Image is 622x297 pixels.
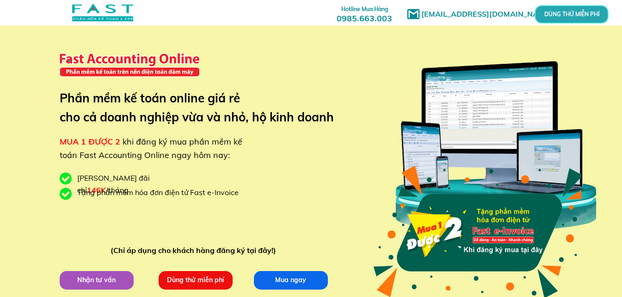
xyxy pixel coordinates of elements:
[560,12,583,17] p: DÙNG THỬ MIỄN PHÍ
[326,3,402,23] h3: 0985.663.003
[421,8,558,20] h1: [EMAIL_ADDRESS][DOMAIN_NAME]
[60,136,242,160] span: khi đăng ký mua phần mềm kế toán Fast Accounting Online ngay hôm nay:
[60,136,120,147] span: MUA 1 ĐƯỢC 2
[341,6,388,13] span: Hotline Mua Hàng
[253,271,327,289] p: Mua ngay
[60,88,348,127] h3: Phần mềm kế toán online giá rẻ cho cả doanh nghiệp vừa và nhỏ, hộ kinh doanh
[77,187,246,199] div: Tặng phần mềm hóa đơn điện tử Fast e-Invoice
[111,245,280,257] div: (Chỉ áp dụng cho khách hàng đăng ký tại đây!)
[77,172,197,196] div: [PERSON_NAME] đãi chỉ /tháng
[87,185,106,195] span: 146K
[158,271,232,289] p: Dùng thử miễn phí
[59,271,133,289] p: Nhận tư vấn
